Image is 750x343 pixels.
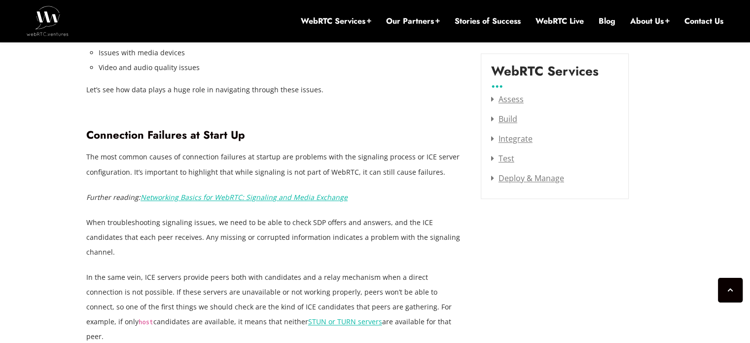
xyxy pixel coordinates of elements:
[139,319,153,326] code: host
[141,192,348,202] a: Networking Basics for WebRTC: Signaling and Media Exchange
[386,16,440,27] a: Our Partners
[455,16,521,27] a: Stories of Success
[599,16,615,27] a: Blog
[491,114,517,124] a: Build
[99,45,466,60] li: Issues with media devices
[684,16,723,27] a: Contact Us
[536,16,584,27] a: WebRTC Live
[491,153,514,164] a: Test
[86,82,466,97] p: Let’s see how data plays a huge role in navigating through these issues.
[491,94,524,105] a: Assess
[301,16,371,27] a: WebRTC Services
[491,133,533,144] a: Integrate
[86,192,141,202] em: Further reading:
[27,6,69,36] img: WebRTC.ventures
[99,60,466,75] li: Video and audio quality issues
[491,173,564,184] a: Deploy & Manage
[491,64,599,86] label: WebRTC Services
[86,128,466,142] h3: Connection Failures at Start Up
[630,16,670,27] a: About Us
[86,215,466,260] p: When troubleshooting signaling issues, we need to be able to check SDP offers and answers, and th...
[308,317,382,326] a: STUN or TURN servers
[86,150,466,179] p: The most common causes of connection failures at startup are problems with the signaling process ...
